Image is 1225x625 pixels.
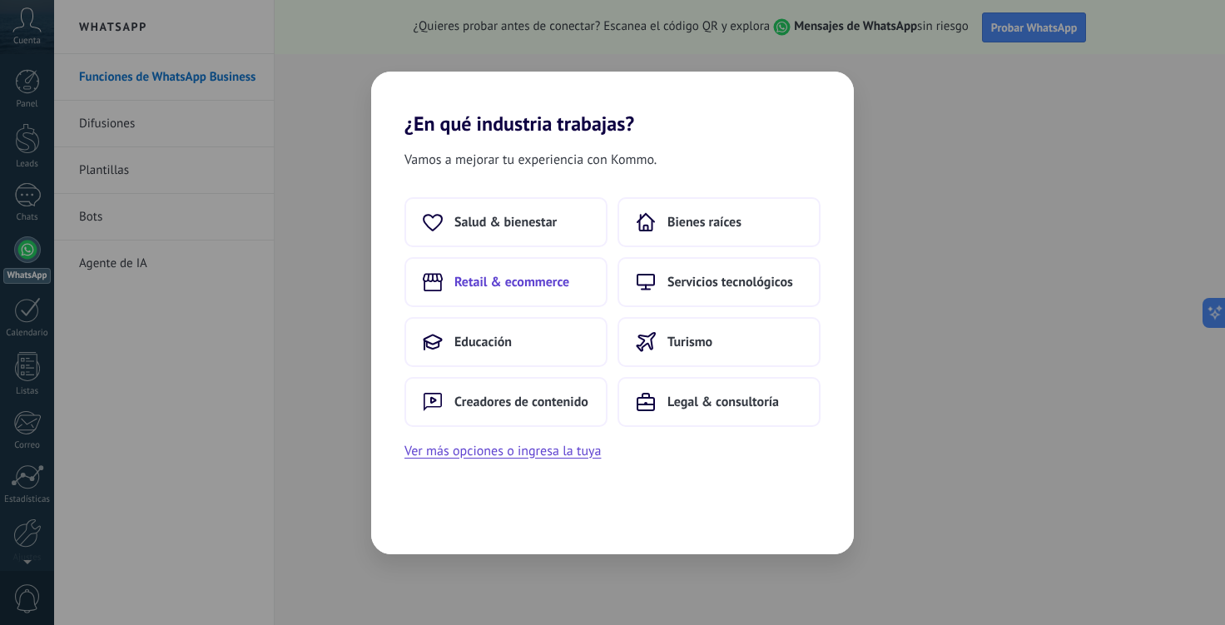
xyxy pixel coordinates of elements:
[404,149,657,171] span: Vamos a mejorar tu experiencia con Kommo.
[667,394,779,410] span: Legal & consultoría
[371,72,854,136] h2: ¿En qué industria trabajas?
[404,257,608,307] button: Retail & ecommerce
[404,377,608,427] button: Creadores de contenido
[404,197,608,247] button: Salud & bienestar
[667,214,741,231] span: Bienes raíces
[454,394,588,410] span: Creadores de contenido
[404,317,608,367] button: Educación
[617,257,821,307] button: Servicios tecnológicos
[404,440,601,462] button: Ver más opciones o ingresa la tuya
[454,274,569,290] span: Retail & ecommerce
[617,317,821,367] button: Turismo
[617,197,821,247] button: Bienes raíces
[667,274,793,290] span: Servicios tecnológicos
[454,214,557,231] span: Salud & bienestar
[454,334,512,350] span: Educación
[667,334,712,350] span: Turismo
[617,377,821,427] button: Legal & consultoría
